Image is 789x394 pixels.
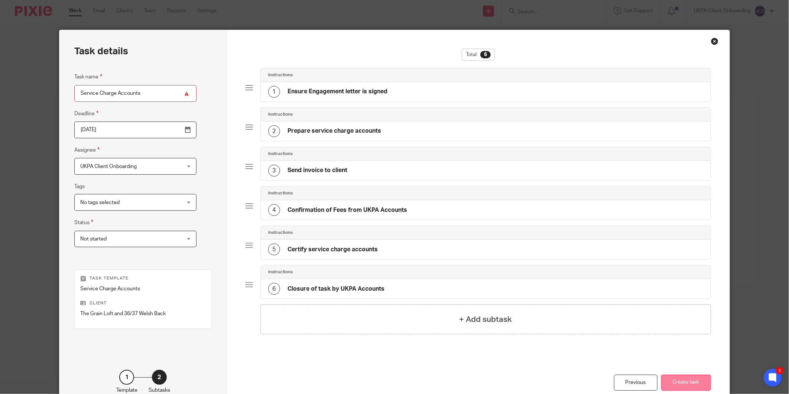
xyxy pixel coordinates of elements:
h4: Instructions [268,190,293,196]
div: 6 [268,283,280,295]
div: 3 [268,165,280,177]
p: Template [116,387,137,394]
label: Task name [74,72,102,81]
p: Subtasks [149,387,170,394]
h4: Instructions [268,112,293,117]
p: Task template [80,275,206,281]
span: No tags selected [80,200,120,205]
label: Status [74,218,93,227]
button: Create task [661,375,711,391]
div: 4 [268,204,280,216]
h4: Instructions [268,151,293,157]
div: Previous [614,375,657,391]
label: Assignee [74,146,100,154]
p: Service Charge Accounts [80,285,206,293]
span: UKPA Client Onboarding [80,164,137,169]
h4: + Add subtask [459,314,512,325]
div: Total [462,49,495,61]
div: 1 [268,86,280,98]
div: 3 [776,367,783,374]
h4: Closure of task by UKPA Accounts [288,285,384,293]
p: The Grain Loft and 36/37 Welsh Back [80,310,206,317]
div: 6 [480,51,491,58]
input: Task name [74,85,197,102]
div: Close this dialog window [711,38,718,45]
h4: Instructions [268,72,293,78]
div: 2 [152,370,167,385]
h4: Instructions [268,269,293,275]
h4: Send invoice to client [288,167,347,174]
label: Deadline [74,109,98,118]
h4: Ensure Engagement letter is signed [288,88,387,96]
h2: Task details [74,45,128,58]
h4: Confirmation of Fees from UKPA Accounts [288,206,407,214]
h4: Instructions [268,230,293,236]
p: Client [80,300,206,306]
span: Not started [80,236,107,242]
div: 5 [268,243,280,255]
input: Pick a date [74,122,197,138]
label: Tags [74,183,85,190]
div: 2 [268,125,280,137]
h4: Certify service charge accounts [288,246,378,253]
div: 1 [119,370,134,385]
h4: Prepare service charge accounts [288,127,381,135]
